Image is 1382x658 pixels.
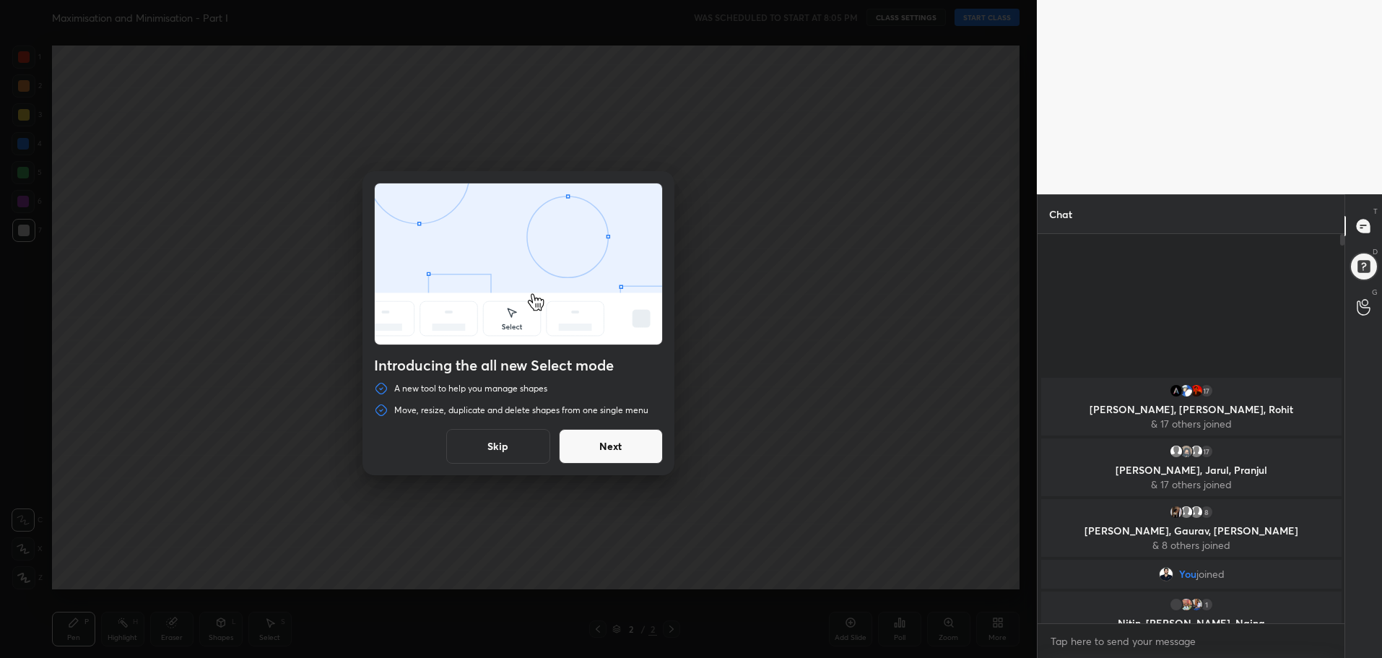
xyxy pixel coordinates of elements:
h4: Introducing the all new Select mode [374,357,663,374]
p: & 17 others joined [1050,479,1333,490]
span: joined [1196,568,1224,580]
img: 98ef2fb95c6b48c2bd10866b1c7fccfe.jpg [1169,505,1183,519]
div: 17 [1199,384,1214,398]
button: Next [559,429,663,464]
div: 8 [1199,505,1214,519]
p: & 8 others joined [1050,540,1333,551]
p: Nitin, [PERSON_NAME], Naina [1050,618,1333,629]
button: Skip [446,429,550,464]
img: 7133693b8b69424cb666308886004163.jpg [1169,597,1183,612]
img: default.png [1189,505,1204,519]
div: grid [1038,375,1345,623]
div: 17 [1199,444,1214,459]
p: G [1372,287,1378,298]
img: default.png [1169,444,1183,459]
p: T [1373,206,1378,217]
img: 1c09848962704c2c93b45c2bf87dea3f.jpg [1158,567,1173,581]
img: 479bd5bf86654b63adc51542692d3a5e.jpg [1179,384,1194,398]
img: 249ad4944341409e95becd534d23d18d.jpg [1179,444,1194,459]
img: baea0e5b2cef408a9cfe61559a2f16f6.jpg [1179,597,1194,612]
span: You [1178,568,1196,580]
img: 7d3fc600acfd4b999ac9c061872891c7.jpg [1169,384,1183,398]
p: & 17 others joined [1050,418,1333,430]
img: cc6fc8ce8c4f43098d144b38c82ea307.jpg [1189,384,1204,398]
div: 1 [1199,597,1214,612]
p: D [1373,246,1378,257]
p: [PERSON_NAME], [PERSON_NAME], Rohit [1050,404,1333,415]
p: A new tool to help you manage shapes [394,383,547,394]
div: animation [375,183,662,347]
p: Chat [1038,195,1084,233]
img: a23845521a31464e988c1453c6e3b968.jpg [1189,597,1204,612]
p: [PERSON_NAME], Gaurav, [PERSON_NAME] [1050,525,1333,537]
p: Move, resize, duplicate and delete shapes from one single menu [394,404,648,416]
img: default.png [1179,505,1194,519]
img: default.png [1189,444,1204,459]
p: [PERSON_NAME], Jarul, Pranjul [1050,464,1333,476]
